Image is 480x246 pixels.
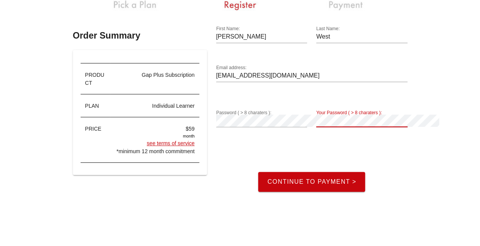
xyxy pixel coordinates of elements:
div: $59 [115,125,194,133]
div: PLAN [81,94,110,117]
div: month [115,133,194,139]
label: First Name: [216,26,240,32]
div: Gap Plus Subscription [115,71,194,79]
button: Continue to Payment > [258,172,365,192]
label: Email address: [216,65,246,71]
span: Continue to Payment > [267,178,356,185]
label: Last Name: [316,26,339,32]
label: Your Password ( > 8 charaters ): [316,110,382,116]
div: PRODUCT [81,63,110,94]
div: individual learner [115,102,194,110]
a: see terms of service [147,140,194,146]
div: *minimum 12 month commitment [115,147,194,155]
label: Password ( > 8 charaters ): [216,110,271,116]
h3: Order Summary [73,29,207,42]
div: PRICE [81,117,110,163]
